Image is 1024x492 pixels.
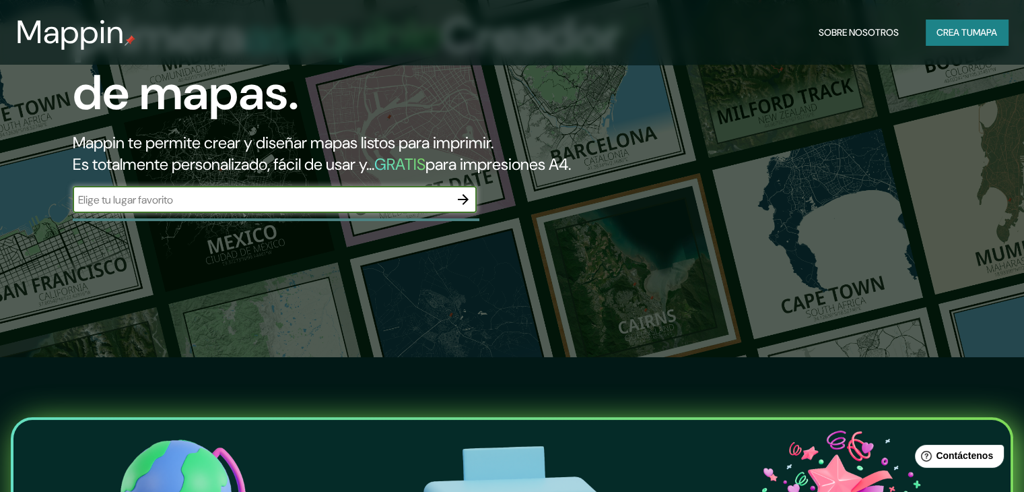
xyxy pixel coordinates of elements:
font: Mappin [16,11,125,53]
input: Elige tu lugar favorito [73,192,450,208]
font: Mappin te permite crear y diseñar mapas listos para imprimir. [73,132,493,153]
font: GRATIS [374,154,425,175]
font: para impresiones A4. [425,154,571,175]
img: pin de mapeo [125,35,135,46]
font: Sobre nosotros [819,26,899,38]
font: Crea tu [936,26,973,38]
font: Es totalmente personalizado, fácil de usar y... [73,154,374,175]
button: Crea tumapa [926,20,1008,45]
font: mapa [973,26,997,38]
button: Sobre nosotros [813,20,904,45]
iframe: Lanzador de widgets de ayuda [904,439,1009,477]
